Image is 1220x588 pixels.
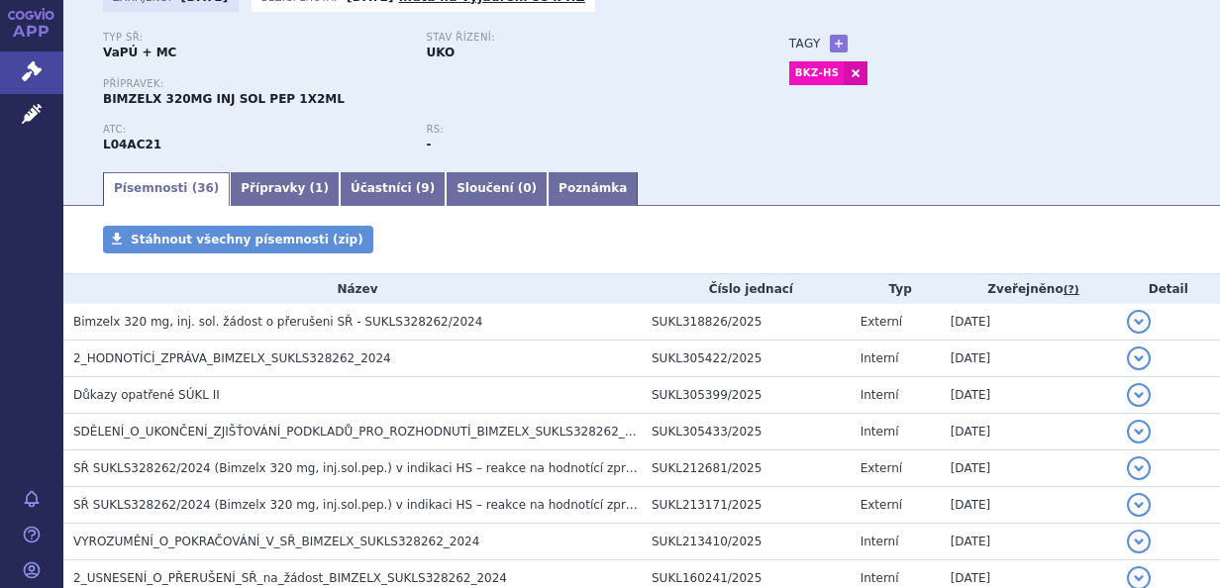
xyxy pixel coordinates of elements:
td: SUKL318826/2025 [642,304,851,341]
td: SUKL213410/2025 [642,524,851,560]
span: Stáhnout všechny písemnosti (zip) [131,233,363,246]
span: SŘ SUKLS328262/2024 (Bimzelx 320 mg, inj.sol.pep.) v indikaci HS – reakce na hodnotící zprávu (HZ... [73,461,709,475]
span: Externí [861,315,902,329]
span: 36 [197,181,214,195]
button: detail [1127,310,1151,334]
td: SUKL305422/2025 [642,341,851,377]
strong: UKO [426,46,455,59]
h3: Tagy [789,32,821,55]
button: detail [1127,383,1151,407]
p: ATC: [103,124,406,136]
span: 9 [421,181,429,195]
span: Důkazy opatřené SÚKL II [73,388,220,402]
span: SŘ SUKLS328262/2024 (Bimzelx 320 mg, inj.sol.pep.) v indikaci HS – reakce na hodnotící zprávu (HZ... [73,498,981,512]
span: Interní [861,425,899,439]
span: Bimzelx 320 mg, inj. sol. žádost o přerušeni SŘ - SUKLS328262/2024 [73,315,482,329]
span: 0 [523,181,531,195]
a: BKZ-HS [789,61,845,85]
th: Zveřejněno [941,274,1117,304]
td: [DATE] [941,414,1117,450]
abbr: (?) [1064,283,1079,297]
span: Interní [861,351,899,365]
td: SUKL305399/2025 [642,377,851,414]
span: Interní [861,535,899,548]
td: SUKL212681/2025 [642,450,851,487]
strong: - [426,138,431,151]
span: 1 [315,181,323,195]
button: detail [1127,420,1151,443]
a: Účastníci (9) [340,172,446,206]
td: [DATE] [941,341,1117,377]
span: VYROZUMĚNÍ_O_POKRAČOVÁNÍ_V_SŘ_BIMZELX_SUKLS328262_2024 [73,535,479,548]
strong: BIMEKIZUMAB [103,138,161,151]
span: Externí [861,461,902,475]
td: [DATE] [941,450,1117,487]
strong: VaPÚ + MC [103,46,176,59]
p: Stav řízení: [426,32,729,44]
span: BIMZELX 320MG INJ SOL PEP 1X2ML [103,92,345,106]
td: SUKL305433/2025 [642,414,851,450]
button: detail [1127,530,1151,553]
button: detail [1127,346,1151,370]
td: [DATE] [941,304,1117,341]
span: SDĚLENÍ_O_UKONČENÍ_ZJIŠŤOVÁNÍ_PODKLADŮ_PRO_ROZHODNUTÍ_BIMZELX_SUKLS328262_2024 [73,425,655,439]
p: Typ SŘ: [103,32,406,44]
button: detail [1127,456,1151,480]
th: Název [63,274,642,304]
p: RS: [426,124,729,136]
td: SUKL213171/2025 [642,487,851,524]
span: Interní [861,571,899,585]
a: Sloučení (0) [446,172,548,206]
span: Interní [861,388,899,402]
button: detail [1127,493,1151,517]
td: [DATE] [941,487,1117,524]
p: Přípravek: [103,78,750,90]
th: Číslo jednací [642,274,851,304]
span: 2_HODNOTÍCÍ_ZPRÁVA_BIMZELX_SUKLS328262_2024 [73,351,391,365]
th: Typ [851,274,941,304]
span: Externí [861,498,902,512]
span: 2_USNESENÍ_O_PŘERUŠENÍ_SŘ_na_žádost_BIMZELX_SUKLS328262_2024 [73,571,507,585]
td: [DATE] [941,524,1117,560]
td: [DATE] [941,377,1117,414]
th: Detail [1117,274,1220,304]
a: + [830,35,848,52]
a: Přípravky (1) [230,172,340,206]
a: Stáhnout všechny písemnosti (zip) [103,226,373,253]
a: Poznámka [548,172,638,206]
a: Písemnosti (36) [103,172,230,206]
